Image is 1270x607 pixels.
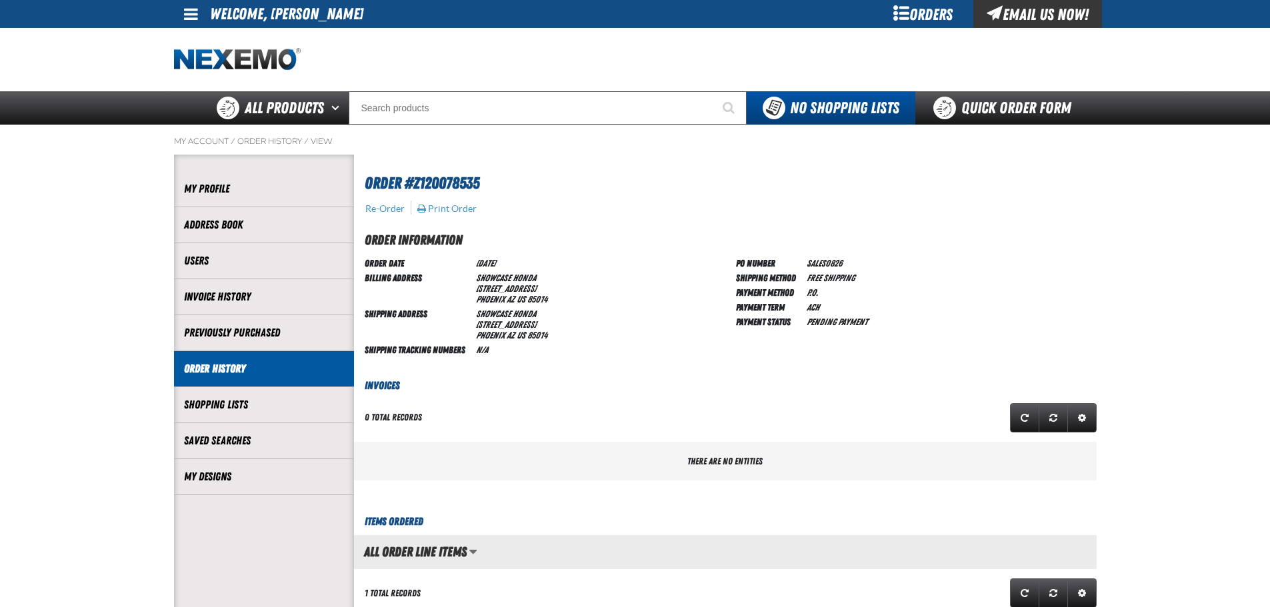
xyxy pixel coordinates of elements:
a: Address Book [184,217,344,233]
td: Billing Address [365,270,471,306]
td: Payment Term [736,299,801,314]
span: All Products [245,96,324,120]
span: AZ [507,330,515,340]
span: / [304,136,309,147]
span: [STREET_ADDRESS] [476,319,537,330]
span: US [517,330,525,340]
td: PO Number [736,255,801,270]
td: Shipping Method [736,270,801,285]
td: Shipping Tracking Numbers [365,342,471,356]
a: Previously Purchased [184,325,344,340]
span: PHOENIX [476,330,505,340]
button: Re-Order [365,203,405,215]
a: Home [174,48,301,71]
img: Nexemo logo [174,48,301,71]
h3: Items Ordered [354,514,1097,530]
span: PHOENIX [476,294,505,304]
span: Order #Z120078535 [365,174,479,193]
span: ACH [807,302,819,312]
a: My Designs [184,469,344,484]
a: My Account [174,136,229,147]
span: Free Shipping [807,273,855,283]
button: Open All Products pages [327,91,349,125]
a: Order History [184,361,344,376]
h3: Invoices [354,378,1097,394]
span: / [231,136,235,147]
td: Payment Method [736,285,801,299]
button: Manage grid views. Current view is All Order Line Items [469,540,477,563]
div: 1 total records [365,587,421,600]
a: Invoice History [184,289,344,304]
span: AZ [507,294,515,304]
span: Showcase Honda [476,273,536,283]
a: Reset grid action [1039,403,1068,432]
a: Shopping Lists [184,397,344,412]
h2: All Order Line Items [354,544,467,559]
span: [STREET_ADDRESS] [476,283,537,294]
nav: Breadcrumbs [174,136,1097,147]
span: There are no entities [687,456,763,466]
button: Print Order [417,203,477,215]
bdo: 85014 [527,330,547,340]
a: Order History [237,136,302,147]
a: View [311,136,333,147]
span: US [517,294,525,304]
span: [DATE] [476,258,495,269]
a: Users [184,253,344,269]
a: Quick Order Form [915,91,1096,125]
td: Shipping Address [365,306,471,342]
span: Pending payment [807,316,867,327]
a: Saved Searches [184,433,344,448]
a: My Profile [184,181,344,197]
h2: Order Information [365,230,1097,250]
a: Refresh grid action [1010,403,1039,432]
span: SALES0826 [807,258,842,269]
td: Order Date [365,255,471,270]
span: N/A [476,344,488,355]
span: No Shopping Lists [790,99,899,117]
span: P.O. [807,287,818,298]
div: 0 total records [365,411,422,424]
button: Start Searching [713,91,747,125]
span: Showcase Honda [476,308,536,319]
td: Payment Status [736,314,801,328]
input: Search [349,91,747,125]
button: You do not have available Shopping Lists. Open to Create a New List [747,91,915,125]
a: Expand or Collapse Grid Settings [1067,403,1097,432]
bdo: 85014 [527,294,547,304]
